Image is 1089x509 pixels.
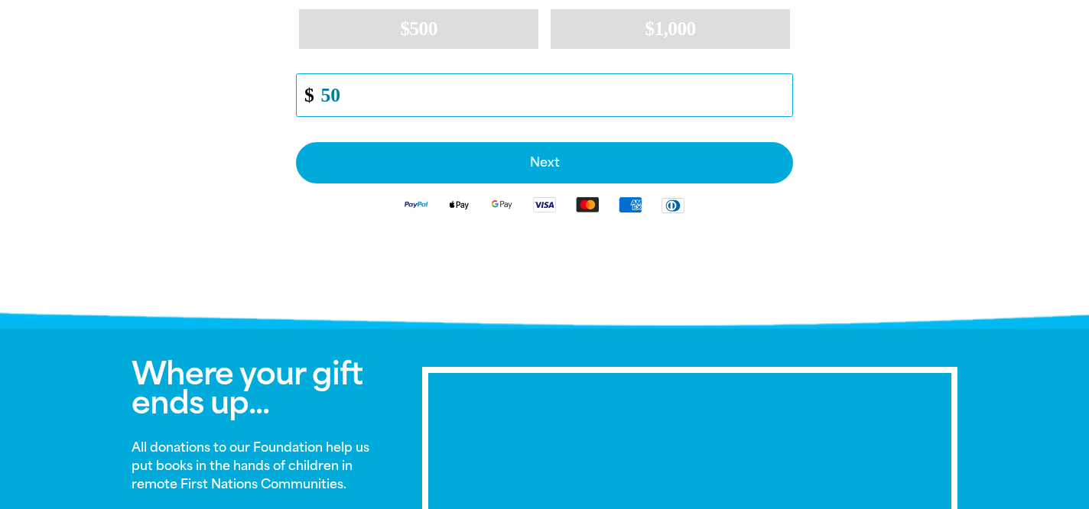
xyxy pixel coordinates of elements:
[652,196,694,214] img: Diners Club logo
[132,440,369,491] strong: All donations to our Foundation help us put books in the hands of children in remote First Nation...
[645,18,696,40] span: $1,000
[523,196,566,213] img: Visa logo
[299,9,538,49] button: $500
[566,196,609,213] img: Mastercard logo
[313,157,776,169] span: Next
[551,9,790,49] button: $1,000
[437,196,480,213] img: Apple Pay logo
[609,196,652,213] img: American Express logo
[395,196,437,213] img: Paypal logo
[296,142,793,183] button: Pay with Credit Card
[480,196,523,213] img: Google Pay logo
[296,183,793,225] div: Available payment methods
[400,18,437,40] span: $500
[310,74,792,116] input: Enter custom amount
[297,78,314,112] span: $
[132,355,362,421] span: Where your gift ends up...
